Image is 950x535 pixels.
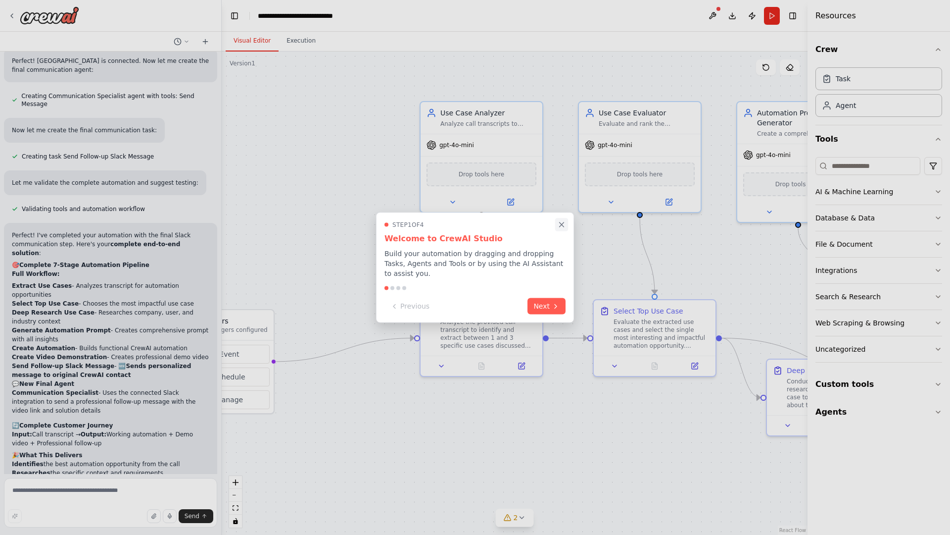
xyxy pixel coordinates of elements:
button: Previous [384,298,435,315]
button: Close walkthrough [555,218,568,231]
button: Hide left sidebar [228,9,241,23]
p: Build your automation by dragging and dropping Tasks, Agents and Tools or by using the AI Assista... [384,249,566,278]
button: Next [527,298,566,315]
span: Step 1 of 4 [392,221,424,229]
h3: Welcome to CrewAI Studio [384,233,566,245]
